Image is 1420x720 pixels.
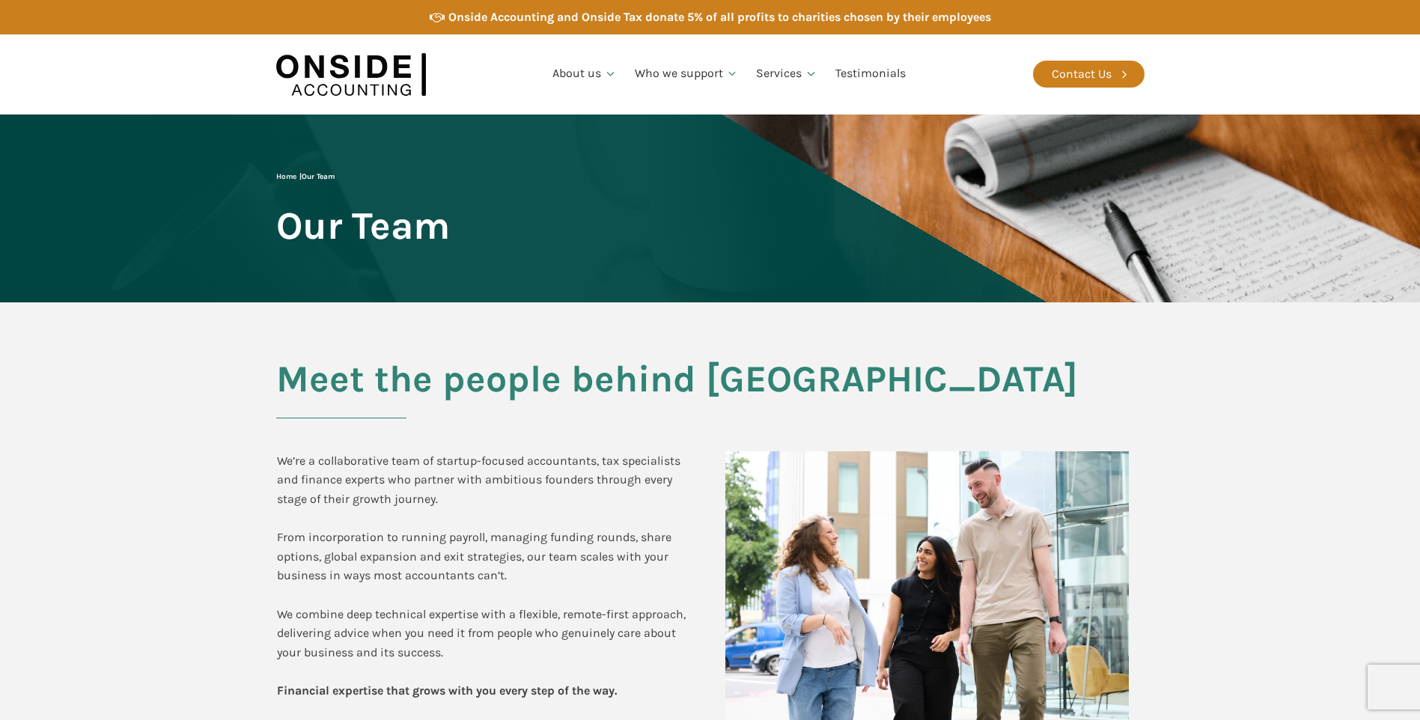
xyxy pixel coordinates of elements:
a: Who we support [626,49,748,100]
a: About us [543,49,626,100]
a: Testimonials [826,49,915,100]
a: Services [747,49,826,100]
span: Our Team [302,172,335,181]
div: Contact Us [1052,64,1112,84]
a: Home [276,172,296,181]
a: Contact Us [1033,61,1145,88]
div: We’re a collaborative team of startup-focused accountants, tax specialists and finance experts wh... [277,451,695,701]
div: Onside Accounting and Onside Tax donate 5% of all profits to charities chosen by their employees [448,7,991,27]
img: Onside Accounting [276,46,426,103]
span: Our Team [276,205,450,246]
span: | [276,172,335,181]
h2: Meet the people behind [GEOGRAPHIC_DATA] [276,359,1145,418]
b: Financial expertise that grows with you every step of the way. [277,683,617,698]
